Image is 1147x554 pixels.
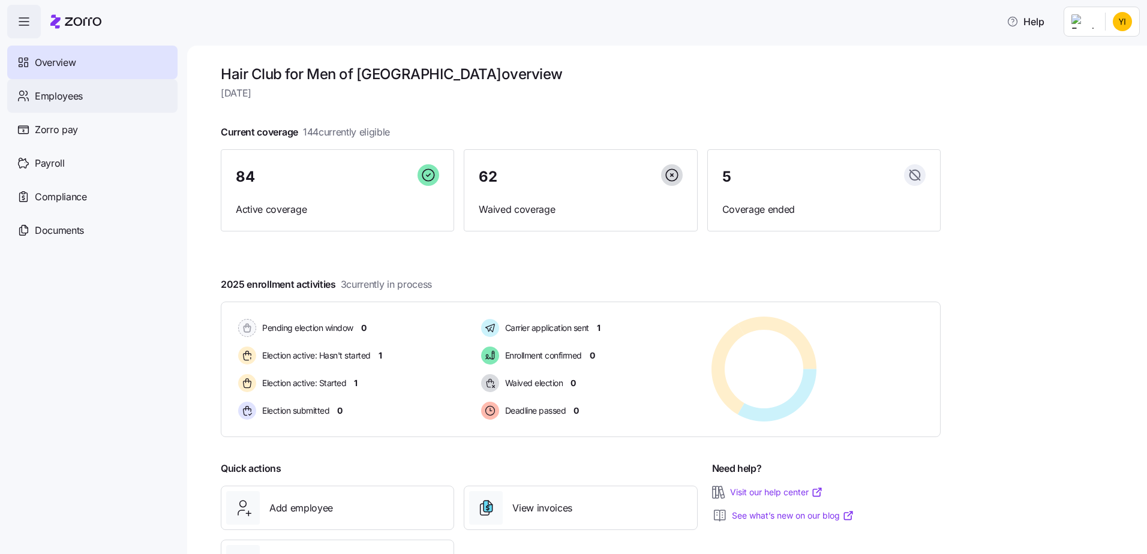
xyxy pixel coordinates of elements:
[502,405,566,417] span: Deadline passed
[341,277,432,292] span: 3 currently in process
[722,202,926,217] span: Coverage ended
[997,10,1054,34] button: Help
[35,122,78,137] span: Zorro pay
[221,86,941,101] span: [DATE]
[259,322,353,334] span: Pending election window
[361,322,367,334] span: 0
[7,79,178,113] a: Employees
[1007,14,1044,29] span: Help
[35,89,83,104] span: Employees
[354,377,358,389] span: 1
[479,202,682,217] span: Waived coverage
[1113,12,1132,31] img: 58bf486cf3c66a19402657e6b7d52db7
[512,501,572,516] span: View invoices
[7,46,178,79] a: Overview
[502,350,582,362] span: Enrollment confirmed
[221,277,432,292] span: 2025 enrollment activities
[35,223,84,238] span: Documents
[379,350,382,362] span: 1
[502,322,589,334] span: Carrier application sent
[573,405,579,417] span: 0
[7,113,178,146] a: Zorro pay
[221,125,390,140] span: Current coverage
[303,125,390,140] span: 144 currently eligible
[221,461,281,476] span: Quick actions
[259,350,371,362] span: Election active: Hasn't started
[730,486,823,498] a: Visit our help center
[236,202,439,217] span: Active coverage
[597,322,600,334] span: 1
[35,156,65,171] span: Payroll
[259,405,329,417] span: Election submitted
[7,180,178,213] a: Compliance
[732,510,854,522] a: See what’s new on our blog
[269,501,333,516] span: Add employee
[590,350,595,362] span: 0
[7,146,178,180] a: Payroll
[722,170,731,184] span: 5
[571,377,576,389] span: 0
[502,377,563,389] span: Waived election
[221,65,941,83] h1: Hair Club for Men of [GEOGRAPHIC_DATA] overview
[7,213,178,247] a: Documents
[712,461,762,476] span: Need help?
[236,170,254,184] span: 84
[35,55,76,70] span: Overview
[1071,14,1095,29] img: Employer logo
[35,189,87,204] span: Compliance
[337,405,343,417] span: 0
[259,377,346,389] span: Election active: Started
[479,170,497,184] span: 62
